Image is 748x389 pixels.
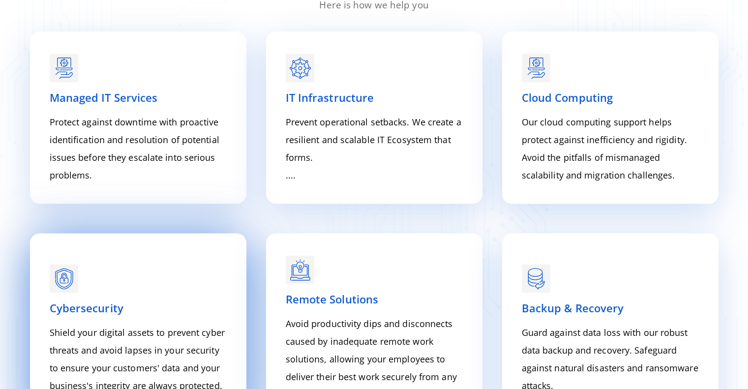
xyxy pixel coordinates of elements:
[50,113,227,184] p: Protect against downtime with proactive identification and resolution of potential issues before ...
[286,90,374,105] span: IT Infrastructure
[522,300,624,315] span: Backup & Recovery
[286,292,379,306] span: Remote Solutions
[522,90,613,105] span: Cloud Computing
[286,113,463,184] p: Prevent operational setbacks. We create a resilient and scalable IT Ecosystem that forms. ....
[522,113,699,184] p: Our cloud computing support helps protect against inefficiency and rigidity. Avoid the pitfalls o...
[50,300,123,315] span: Cybersecurity
[50,90,158,105] span: Managed IT Services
